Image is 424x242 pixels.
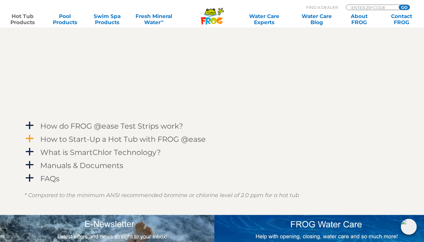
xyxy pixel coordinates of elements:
[24,134,400,145] a: a How to Start-Up a Hot Tub with FROG @ease
[25,121,34,130] span: a
[385,13,418,25] a: ContactFROG
[401,219,417,235] img: openIcon
[6,13,39,25] a: Hot TubProducts
[300,13,333,25] a: Water CareBlog
[161,19,163,23] sup: ∞
[306,5,338,10] p: Find A Dealer
[40,161,123,170] h4: Manuals & Documents
[237,13,291,25] a: Water CareExperts
[24,173,400,184] a: a FAQs
[24,192,299,199] em: * Compared to the minimum ANSI recommended bromine or chlorine level of 2.0 ppm for a hot tub
[342,13,375,25] a: AboutFROG
[25,160,34,170] span: a
[399,5,410,10] input: GO
[40,148,161,156] h4: What is SmartChlor Technology?
[41,16,212,113] iframe: FROG® @ease® Testing Strips
[25,174,34,183] span: a
[49,13,82,25] a: PoolProducts
[24,120,400,132] a: a How do FROG @ease Test Strips work?
[40,135,206,143] h4: How to Start-Up a Hot Tub with FROG @ease
[24,147,400,158] a: a What is SmartChlor Technology?
[351,5,392,10] input: Zip Code Form
[40,174,60,183] h4: FAQs
[24,160,400,171] a: a Manuals & Documents
[25,134,34,143] span: a
[133,13,174,25] a: Fresh MineralWater∞
[40,122,183,130] h4: How do FROG @ease Test Strips work?
[25,147,34,156] span: a
[91,13,124,25] a: Swim SpaProducts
